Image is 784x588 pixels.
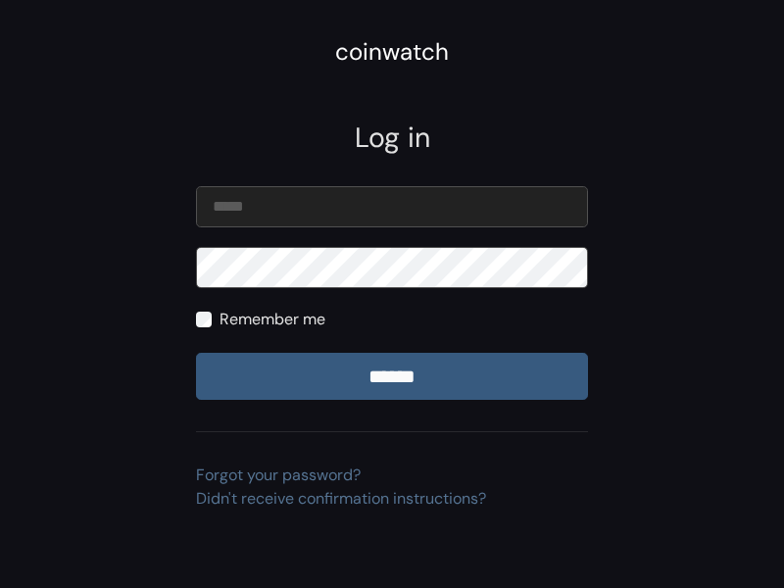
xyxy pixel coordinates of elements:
[196,122,588,155] h2: Log in
[196,465,361,485] a: Forgot your password?
[220,308,325,331] label: Remember me
[335,34,449,70] div: coinwatch
[196,488,486,509] a: Didn't receive confirmation instructions?
[335,44,449,65] a: coinwatch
